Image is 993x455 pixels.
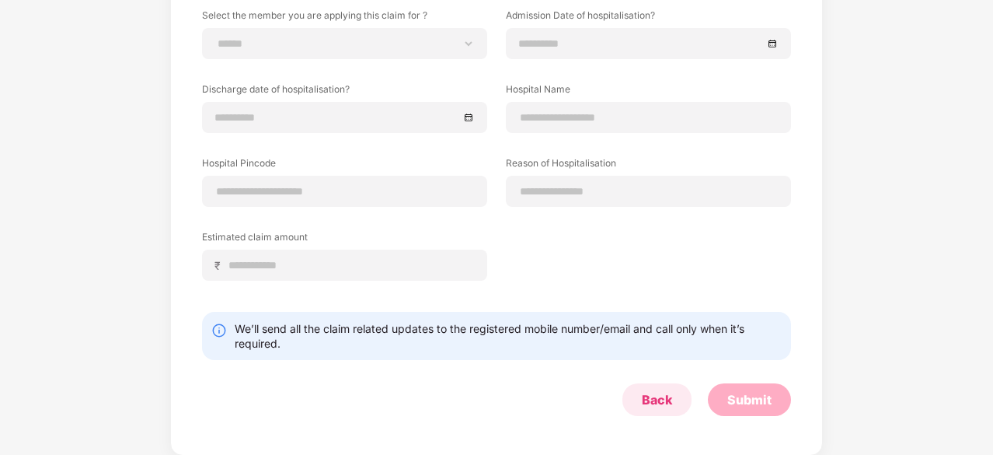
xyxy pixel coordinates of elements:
label: Reason of Hospitalisation [506,156,791,176]
div: Back [642,391,672,408]
label: Hospital Pincode [202,156,487,176]
span: ₹ [214,258,227,273]
label: Discharge date of hospitalisation? [202,82,487,102]
div: We’ll send all the claim related updates to the registered mobile number/email and call only when... [235,321,782,351]
label: Hospital Name [506,82,791,102]
div: Submit [727,391,772,408]
label: Estimated claim amount [202,230,487,250]
label: Admission Date of hospitalisation? [506,9,791,28]
label: Select the member you are applying this claim for ? [202,9,487,28]
img: svg+xml;base64,PHN2ZyBpZD0iSW5mby0yMHgyMCIgeG1sbnM9Imh0dHA6Ly93d3cudzMub3JnLzIwMDAvc3ZnIiB3aWR0aD... [211,323,227,338]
